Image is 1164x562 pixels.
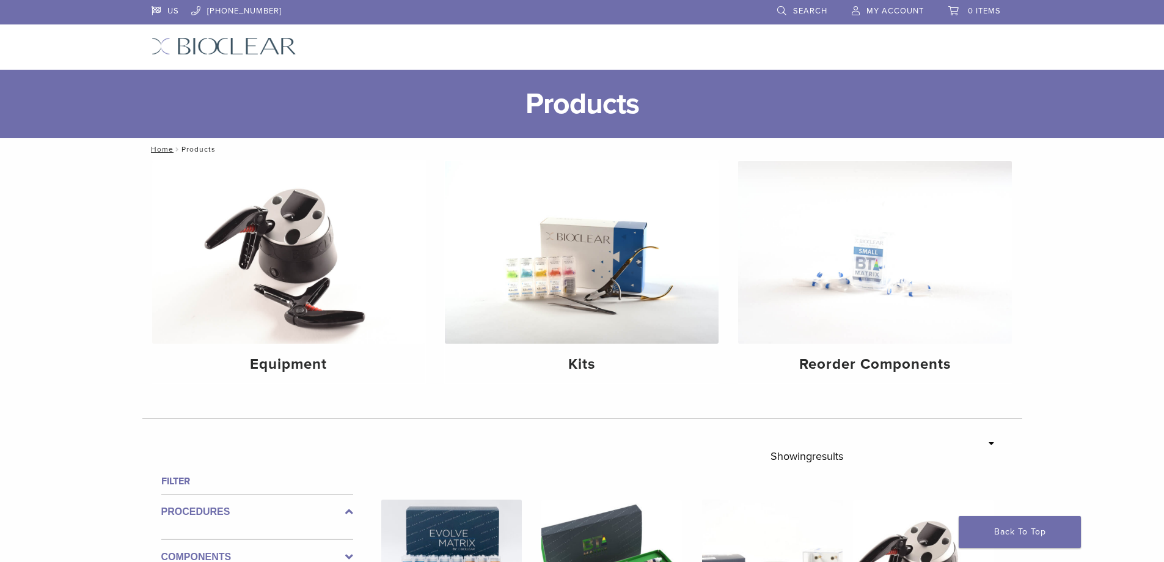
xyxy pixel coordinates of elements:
[152,161,426,383] a: Equipment
[142,138,1022,160] nav: Products
[866,6,924,16] span: My Account
[445,161,719,383] a: Kits
[771,443,843,469] p: Showing results
[161,505,353,519] label: Procedures
[968,6,1001,16] span: 0 items
[162,353,416,375] h4: Equipment
[445,161,719,344] img: Kits
[174,146,181,152] span: /
[152,37,296,55] img: Bioclear
[161,474,353,489] h4: Filter
[147,145,174,153] a: Home
[793,6,827,16] span: Search
[152,161,426,344] img: Equipment
[738,161,1012,344] img: Reorder Components
[738,161,1012,383] a: Reorder Components
[748,353,1002,375] h4: Reorder Components
[455,353,709,375] h4: Kits
[959,516,1081,548] a: Back To Top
